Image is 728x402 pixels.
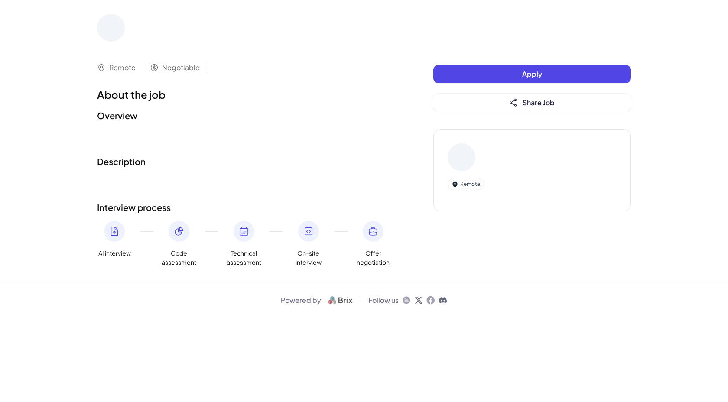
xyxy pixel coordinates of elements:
span: Remote [109,62,136,73]
button: Apply [433,65,631,83]
span: Apply [522,69,542,78]
span: Offer negotiation [356,249,390,267]
h2: Interview process [97,201,399,214]
button: Share Job [433,94,631,112]
img: logo [325,295,356,305]
h1: About the job [97,87,399,102]
span: Code assessment [162,249,196,267]
span: Share Job [523,98,555,107]
h2: Overview [97,109,399,122]
span: Technical assessment [227,249,261,267]
span: AI interview [98,249,131,258]
span: Follow us [368,295,399,305]
h2: Description [97,155,399,168]
div: Remote [448,178,484,190]
span: Negotiable [162,62,200,73]
span: Powered by [281,295,321,305]
span: On-site interview [291,249,326,267]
